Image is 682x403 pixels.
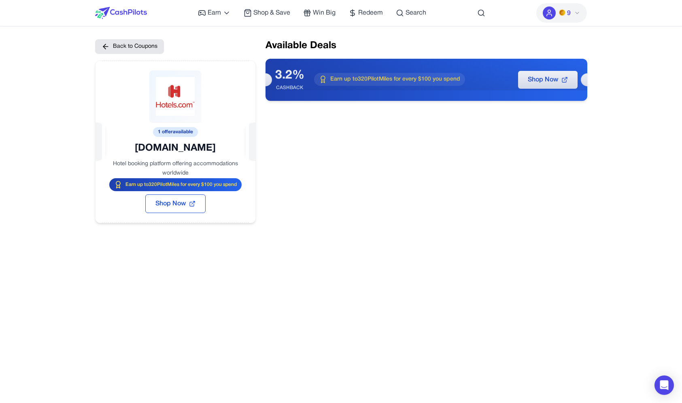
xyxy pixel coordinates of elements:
[155,199,186,209] span: Shop Now
[313,8,336,18] span: Win Big
[198,8,231,18] a: Earn
[528,75,558,85] span: Shop Now
[348,8,383,18] a: Redeem
[567,9,571,18] span: 9
[330,75,460,83] span: Earn up to 320 PilotMiles for every $100 you spend
[145,194,206,213] button: Shop Now
[559,9,565,16] img: PMs
[266,39,587,52] h2: Available Deals
[125,181,237,188] span: Earn up to 320 PilotMiles for every $100 you spend
[275,68,304,83] div: 3.2%
[303,8,336,18] a: Win Big
[95,7,147,19] img: CashPilots Logo
[95,39,164,54] button: Back to Coupons
[208,8,221,18] span: Earn
[406,8,426,18] span: Search
[253,8,290,18] span: Shop & Save
[358,8,383,18] span: Redeem
[396,8,426,18] a: Search
[654,375,674,395] div: Open Intercom Messenger
[518,71,578,89] button: Shop Now
[536,3,587,23] button: PMs9
[275,85,304,91] div: CASHBACK
[244,8,290,18] a: Shop & Save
